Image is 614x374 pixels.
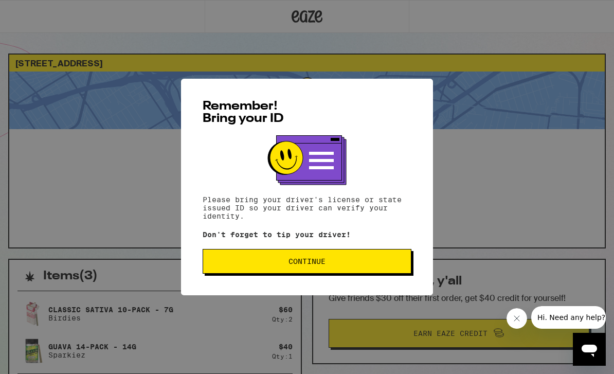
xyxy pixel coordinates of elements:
p: Please bring your driver's license or state issued ID so your driver can verify your identity. [203,195,411,220]
span: Remember! Bring your ID [203,100,284,125]
p: Don't forget to tip your driver! [203,230,411,239]
iframe: Button to launch messaging window [573,333,606,366]
iframe: Message from company [531,306,606,329]
span: Continue [288,258,326,265]
button: Continue [203,249,411,274]
iframe: Close message [507,308,527,329]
